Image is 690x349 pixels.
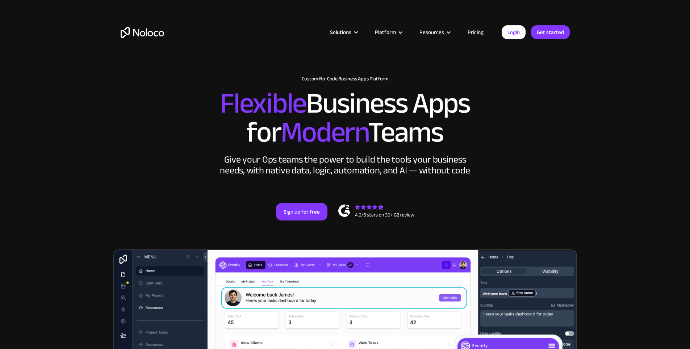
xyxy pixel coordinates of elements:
span: Modern [281,105,368,159]
div: Platform [375,28,396,37]
a: Login [502,25,526,39]
div: Platform [366,28,410,37]
a: Sign up for free [276,203,327,220]
span: Flexible [220,76,306,130]
a: home [121,27,164,38]
h1: Custom No-Code Business Apps Platform [121,76,570,82]
h2: Business Apps for Teams [121,89,570,147]
div: Resources [419,28,444,37]
div: Resources [410,28,459,37]
div: Solutions [321,28,366,37]
div: Solutions [330,28,351,37]
a: Pricing [459,28,493,37]
a: Get started [531,25,570,39]
div: Give your Ops teams the power to build the tools your business needs, with native data, logic, au... [218,154,472,176]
